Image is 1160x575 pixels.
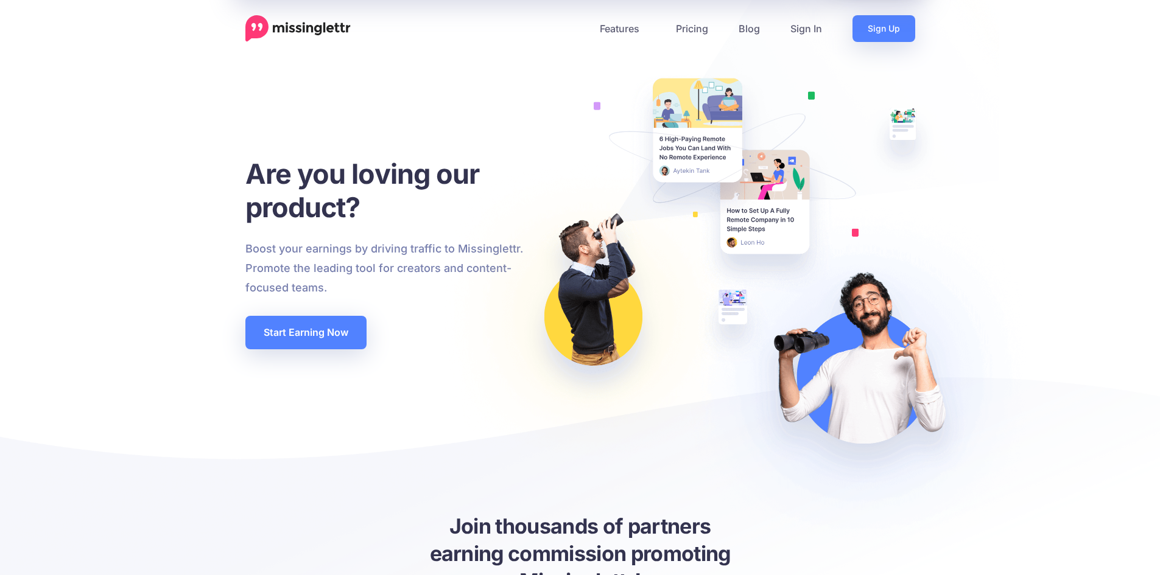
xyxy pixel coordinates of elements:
p: Boost your earnings by driving traffic to Missinglettr. Promote the leading tool for creators and... [245,239,535,298]
a: Sign Up [852,15,915,42]
a: Start Earning Now [245,316,367,349]
a: Pricing [661,15,723,42]
a: Sign In [775,15,837,42]
h1: Are you loving our product? [245,157,535,224]
a: Features [585,15,661,42]
a: Blog [723,15,775,42]
a: Home [245,15,351,42]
